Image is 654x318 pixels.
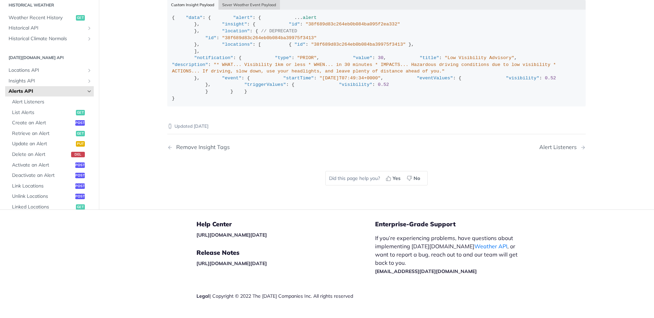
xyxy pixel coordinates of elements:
span: ... [294,15,303,20]
a: Link Locationspost [9,181,94,191]
a: Unlink Locationspost [9,192,94,202]
span: "id" [205,35,216,41]
a: [URL][DOMAIN_NAME][DATE] [196,232,267,238]
span: get [76,15,85,21]
h5: Help Center [196,220,375,228]
span: "38f689d83c264eb0b084ba095f2ea332" [305,22,400,27]
button: No [404,173,424,183]
button: Show subpages for Historical Climate Normals [87,36,92,42]
span: "notification" [194,55,233,60]
span: "triggerValues" [244,82,286,87]
span: "locations" [222,42,252,47]
button: Show subpages for Historical API [87,25,92,31]
span: 30 [378,55,383,60]
a: Historical Climate NormalsShow subpages for Historical Climate Normals [5,34,94,44]
p: Updated [DATE] [167,123,586,130]
div: Remove Insight Tags [173,144,230,150]
span: "visibility" [339,82,372,87]
nav: Pagination Controls [167,137,586,157]
span: 0.52 [378,82,389,87]
span: "value" [353,55,372,60]
a: Linked Locationsget [9,202,94,212]
a: Alerts APIHide subpages for Alerts API [5,87,94,97]
span: "event" [222,76,241,81]
a: Alert Listeners [9,97,94,107]
span: Update an Alert [12,141,74,148]
a: Delete an Alertdel [9,149,94,160]
span: Deactivate an Alert [12,172,74,179]
div: | Copyright © 2022 The [DATE] Companies Inc. All rights reserved [196,293,375,299]
span: Link Locations [12,183,74,190]
div: { : { : { }, : { : }, : { : }, : [ { : }, ], : { : , : , : , : }, : { : , : { : }, : { : } } } } [172,14,581,102]
span: "description" [172,62,208,67]
span: get [76,204,85,210]
span: "startTime" [283,76,314,81]
span: Insights API [9,78,85,84]
button: Show subpages for Insights API [87,78,92,84]
span: put [76,141,85,147]
a: Create an Alertpost [9,118,94,128]
span: Retrieve an Alert [12,130,74,137]
span: Historical API [9,25,85,32]
span: Yes [393,175,401,182]
a: Locations APIShow subpages for Locations API [5,66,94,76]
a: Weather Recent Historyget [5,13,94,23]
span: post [75,183,85,189]
span: del [71,152,85,157]
div: Alert Listeners [539,144,580,150]
span: "38f689d83c264eb0b084ba39975f3413" [222,35,316,41]
span: "insight" [222,22,247,27]
span: List Alerts [12,109,74,116]
span: // DEPRECATED [261,29,297,34]
a: Insights APIShow subpages for Insights API [5,76,94,86]
span: "Low Visibility Advisory" [445,55,515,60]
a: Historical APIShow subpages for Historical API [5,23,94,33]
a: Previous Page: Remove Insight Tags [167,144,347,150]
span: Activate an Alert [12,162,74,169]
span: "id" [294,42,305,47]
a: [URL][DOMAIN_NAME][DATE] [196,260,267,266]
span: Locations API [9,67,85,74]
button: Show subpages for Locations API [87,68,92,73]
h2: Historical Weather [5,2,94,8]
span: alert [303,15,317,20]
span: "type" [275,55,292,60]
p: If you’re experiencing problems, have questions about implementing [DATE][DOMAIN_NAME] , or want ... [375,234,525,275]
h5: Release Notes [196,249,375,257]
span: "data" [186,15,203,20]
span: get [76,110,85,115]
span: Create an Alert [12,120,74,127]
a: Update an Alertput [9,139,94,149]
span: "[DATE]T07:49:34+0000" [319,76,381,81]
span: 0.52 [545,76,556,81]
a: Weather API [474,243,507,250]
span: "eventValues" [417,76,453,81]
span: Unlink Locations [12,193,74,200]
span: post [75,162,85,168]
span: Weather Recent History [9,14,74,21]
span: "visibility" [506,76,539,81]
div: Did this page help you? [325,171,428,185]
span: post [75,121,85,126]
span: "PRIOR" [297,55,317,60]
span: "* WHAT... Visibility 1km or less * WHEN... in 30 minutes * IMPACTS... Hazardous driving conditio... [172,62,559,74]
a: Next Page: Alert Listeners [539,144,586,150]
span: "alert" [233,15,253,20]
a: [EMAIL_ADDRESS][DATE][DOMAIN_NAME] [375,268,477,274]
h2: [DATE][DOMAIN_NAME] API [5,55,94,61]
span: "38f689d83c264eb0b084ba39975f3413" [311,42,406,47]
span: Delete an Alert [12,151,69,158]
span: "location" [222,29,250,34]
span: Linked Locations [12,204,74,211]
span: Alerts API [9,88,85,95]
a: Deactivate an Alertpost [9,171,94,181]
span: "title" [420,55,439,60]
span: post [75,194,85,200]
button: Hide subpages for Alerts API [87,89,92,94]
span: "id" [289,22,300,27]
a: Activate an Alertpost [9,160,94,170]
a: Retrieve an Alertget [9,128,94,139]
h5: Enterprise-Grade Support [375,220,536,228]
button: Yes [383,173,404,183]
span: Alert Listeners [12,99,92,105]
